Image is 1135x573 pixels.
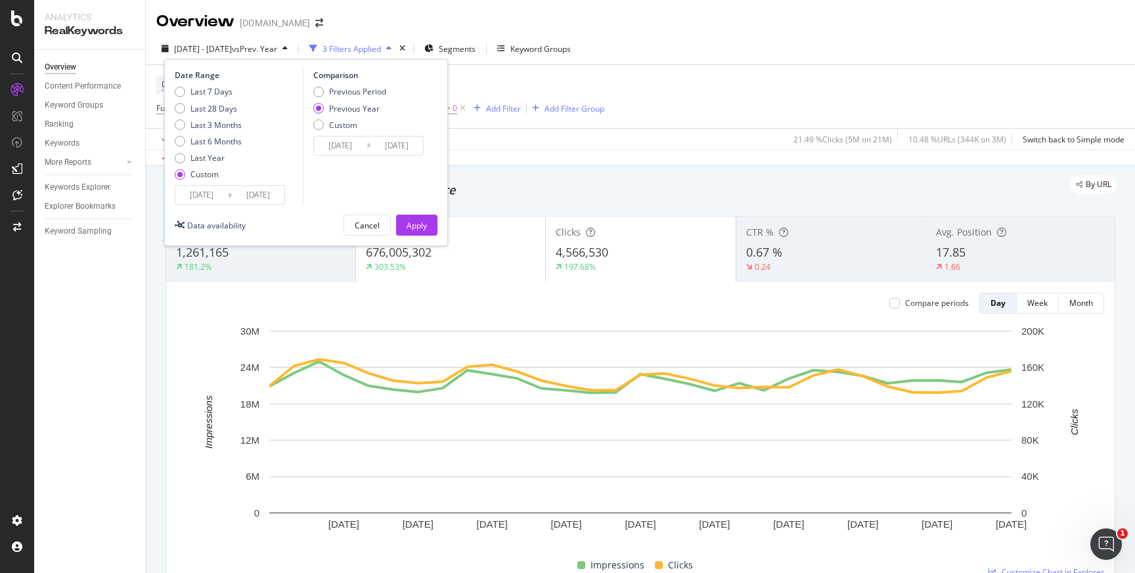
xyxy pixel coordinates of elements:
a: More Reports [45,156,123,169]
span: Device [162,79,187,90]
span: Avg. Position [936,226,992,238]
a: Explorer Bookmarks [45,200,136,213]
div: Custom [175,169,242,180]
span: [DATE] - [DATE] [174,43,232,54]
div: Last 6 Months [190,136,242,147]
button: [DATE] - [DATE]vsPrev. Year [156,38,293,59]
a: Keyword Sampling [45,224,136,238]
input: Start Date [314,137,367,155]
text: 120K [1021,398,1044,410]
text: [DATE] [625,519,656,530]
div: Content Performance [45,79,121,93]
button: Cancel [344,215,391,236]
span: vs Prev. Year [232,43,277,54]
button: Add Filter [468,100,521,116]
div: Month [1069,297,1093,308]
div: Week [1027,297,1048,308]
div: Last 7 Days [190,86,233,97]
span: CTR % [746,226,774,238]
a: Overview [45,60,136,74]
div: Last 6 Months [175,136,242,147]
span: > [446,102,451,114]
button: Day [979,293,1017,314]
span: 1,261,165 [176,244,229,260]
div: Day [990,297,1006,308]
div: Custom [329,119,357,131]
text: [DATE] [847,519,878,530]
text: [DATE] [773,519,804,530]
input: End Date [370,137,423,155]
div: Keywords [45,137,79,150]
div: Date Range [175,70,300,81]
button: Month [1059,293,1104,314]
text: 200K [1021,326,1044,337]
span: Full URL [156,102,185,114]
a: Content Performance [45,79,136,93]
iframe: Intercom live chat [1090,528,1122,560]
text: [DATE] [922,519,952,530]
button: Add Filter Group [527,100,604,116]
text: 40K [1021,471,1039,482]
a: Keywords [45,137,136,150]
div: Custom [313,119,386,131]
text: [DATE] [699,519,730,530]
span: 676,005,302 [366,244,432,260]
text: 12M [240,435,259,446]
div: RealKeywords [45,24,135,39]
div: Keyword Sampling [45,224,112,238]
div: Analytics [45,11,135,24]
a: Keywords Explorer [45,180,136,194]
a: Keyword Groups [45,98,136,112]
div: Apply [407,220,427,231]
span: Clicks [668,557,693,573]
div: Compare periods [905,297,969,308]
span: 0.67 % [746,244,782,260]
button: Week [1017,293,1059,314]
div: 197.68% [564,261,596,272]
div: legacy label [1071,175,1117,194]
text: [DATE] [550,519,581,530]
button: Segments [419,38,481,59]
text: 24M [240,362,259,373]
text: 80K [1021,435,1039,446]
text: 160K [1021,362,1044,373]
text: 0 [1021,507,1027,519]
div: Last 3 Months [175,119,242,131]
div: Add Filter [486,103,521,114]
div: Ranking [45,117,74,131]
text: [DATE] [477,519,508,530]
div: Data availability [187,220,246,231]
div: Last Year [175,152,242,163]
div: Last 28 Days [175,103,242,114]
div: 21.49 % Clicks ( 5M on 21M ) [793,134,892,145]
div: Keyword Groups [510,43,571,54]
text: [DATE] [996,519,1027,530]
div: 303.53% [374,261,406,272]
div: Add Filter Group [545,103,604,114]
button: Keyword Groups [492,38,576,59]
div: Comparison [313,70,428,81]
span: 4,566,530 [556,244,608,260]
span: By URL [1086,180,1111,188]
div: times [397,42,408,55]
div: Previous Period [329,86,386,97]
span: 17.85 [936,244,966,260]
div: arrow-right-arrow-left [315,18,323,28]
span: Segments [439,43,476,54]
div: Last 7 Days [175,86,242,97]
input: Start Date [175,186,228,204]
div: Switch back to Simple mode [1023,134,1124,145]
svg: A chart. [177,324,1104,552]
button: Apply [396,215,437,236]
text: [DATE] [403,519,434,530]
span: 1 [1117,528,1128,539]
text: Clicks [1069,408,1080,435]
span: Impressions [590,557,644,573]
text: 30M [240,326,259,337]
text: [DATE] [328,519,359,530]
div: More Reports [45,156,91,169]
text: 18M [240,398,259,410]
div: 0.24 [755,261,770,272]
button: Apply [156,129,194,150]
